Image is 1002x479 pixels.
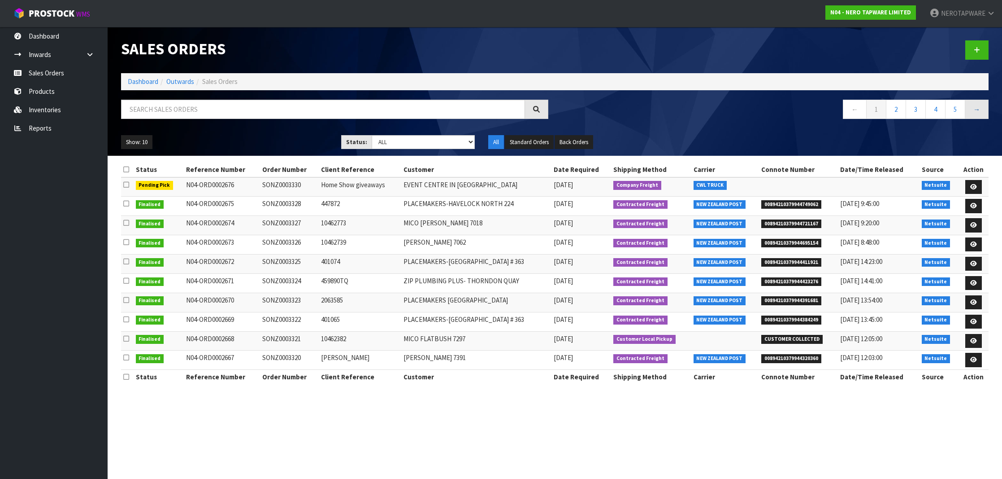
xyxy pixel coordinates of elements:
[840,219,879,227] span: [DATE] 9:20:00
[401,370,551,384] th: Customer
[555,135,593,149] button: Back Orders
[761,239,821,248] span: 00894210379944695154
[694,316,746,325] span: NEW ZEALAND POST
[554,257,573,266] span: [DATE]
[838,370,919,384] th: Date/Time Released
[694,220,746,229] span: NEW ZEALAND POST
[121,135,152,149] button: Show: 10
[136,277,164,286] span: Finalised
[554,277,573,285] span: [DATE]
[761,258,821,267] span: 00894210379944411921
[613,316,668,325] span: Contracted Freight
[401,177,551,197] td: EVENT CENTRE IN [GEOGRAPHIC_DATA]
[184,163,260,177] th: Reference Number
[319,163,401,177] th: Client Reference
[551,370,611,384] th: Date Required
[76,10,90,18] small: WMS
[260,273,319,293] td: SONZ0003324
[554,219,573,227] span: [DATE]
[260,312,319,331] td: SONZ0003322
[260,331,319,351] td: SONZ0003321
[401,312,551,331] td: PLACEMAKERS-[GEOGRAPHIC_DATA] # 363
[401,197,551,216] td: PLACEMAKERS-HAVELOCK NORTH 224
[184,197,260,216] td: N04-ORD0002675
[121,100,525,119] input: Search sales orders
[401,331,551,351] td: MICO FLATBUSH 7297
[319,197,401,216] td: 447872
[401,216,551,235] td: MICO [PERSON_NAME] 7018
[613,239,668,248] span: Contracted Freight
[761,277,821,286] span: 00894210379944423276
[761,316,821,325] span: 00894210379944384249
[260,163,319,177] th: Order Number
[401,273,551,293] td: ZIP PLUMBING PLUS- THORNDON QUAY
[554,238,573,246] span: [DATE]
[920,163,959,177] th: Source
[319,235,401,254] td: 10462739
[260,254,319,273] td: SONZ0003325
[922,200,950,209] span: Netsuite
[761,354,821,363] span: 00894210379944320360
[613,277,668,286] span: Contracted Freight
[319,273,401,293] td: 459890TQ
[136,181,174,190] span: Pending Pick
[922,258,950,267] span: Netsuite
[613,296,668,305] span: Contracted Freight
[840,238,879,246] span: [DATE] 8:48:00
[922,277,950,286] span: Netsuite
[691,163,759,177] th: Carrier
[346,138,367,146] strong: Status:
[136,258,164,267] span: Finalised
[759,370,838,384] th: Connote Number
[166,77,194,86] a: Outwards
[184,273,260,293] td: N04-ORD0002671
[554,353,573,362] span: [DATE]
[920,370,959,384] th: Source
[319,216,401,235] td: 10462773
[136,296,164,305] span: Finalised
[184,331,260,351] td: N04-ORD0002668
[319,351,401,370] td: [PERSON_NAME]
[866,100,886,119] a: 1
[401,235,551,254] td: [PERSON_NAME] 7062
[260,293,319,312] td: SONZ0003323
[260,197,319,216] td: SONZ0003328
[319,293,401,312] td: 2063585
[691,370,759,384] th: Carrier
[128,77,158,86] a: Dashboard
[134,370,184,384] th: Status
[613,258,668,267] span: Contracted Freight
[922,316,950,325] span: Netsuite
[613,200,668,209] span: Contracted Freight
[319,177,401,197] td: Home Show giveaways
[840,353,882,362] span: [DATE] 12:03:00
[260,177,319,197] td: SONZ0003330
[554,180,573,189] span: [DATE]
[136,316,164,325] span: Finalised
[613,220,668,229] span: Contracted Freight
[505,135,554,149] button: Standard Orders
[838,163,919,177] th: Date/Time Released
[202,77,238,86] span: Sales Orders
[319,254,401,273] td: 401074
[13,8,25,19] img: cube-alt.png
[319,370,401,384] th: Client Reference
[554,334,573,343] span: [DATE]
[184,216,260,235] td: N04-ORD0002674
[840,199,879,208] span: [DATE] 9:45:00
[959,163,989,177] th: Action
[184,312,260,331] td: N04-ORD0002669
[761,200,821,209] span: 00894210379944749062
[941,9,985,18] span: NEROTAPWARE
[761,335,823,344] span: CUSTOMER COLLECTED
[840,277,882,285] span: [DATE] 14:41:00
[613,181,661,190] span: Company Freight
[613,335,676,344] span: Customer Local Pickup
[184,254,260,273] td: N04-ORD0002672
[922,296,950,305] span: Netsuite
[840,296,882,304] span: [DATE] 13:54:00
[840,257,882,266] span: [DATE] 14:23:00
[319,331,401,351] td: 10462382
[922,239,950,248] span: Netsuite
[554,296,573,304] span: [DATE]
